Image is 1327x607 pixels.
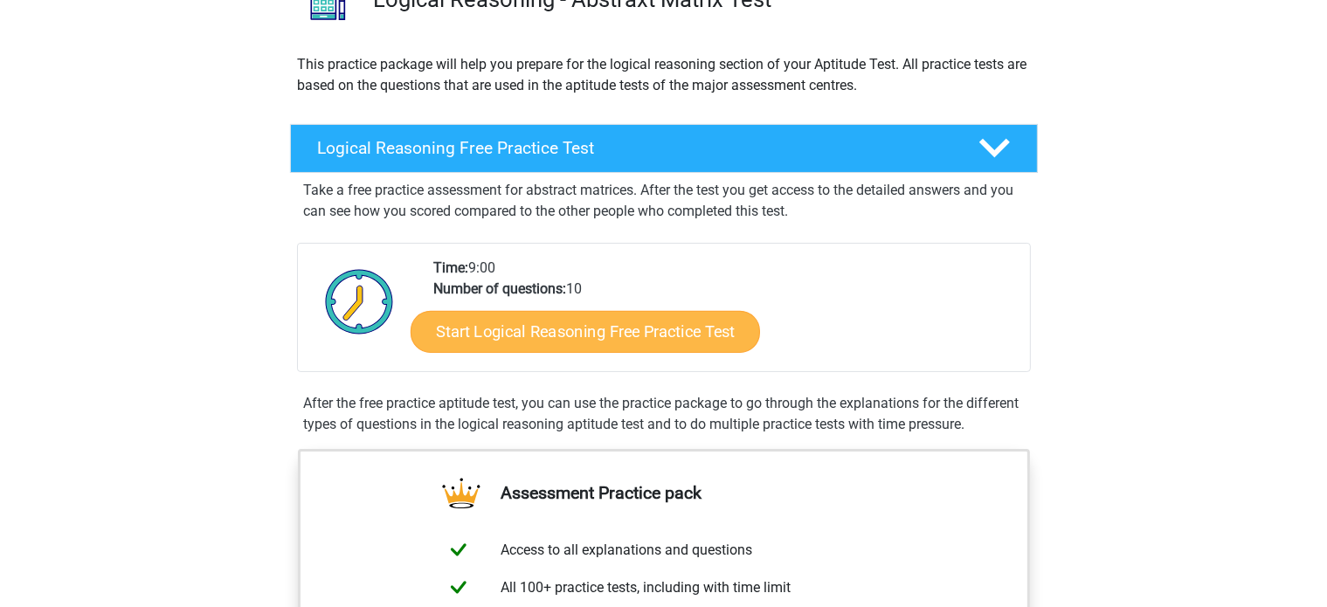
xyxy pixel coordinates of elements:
p: This practice package will help you prepare for the logical reasoning section of your Aptitude Te... [298,54,1030,96]
b: Time: [433,259,468,276]
img: Clock [315,258,404,345]
p: Take a free practice assessment for abstract matrices. After the test you get access to the detai... [304,180,1024,222]
div: 9:00 10 [420,258,1029,371]
a: Start Logical Reasoning Free Practice Test [411,310,760,352]
h4: Logical Reasoning Free Practice Test [318,138,950,158]
b: Number of questions: [433,280,566,297]
a: Logical Reasoning Free Practice Test [283,124,1045,173]
div: After the free practice aptitude test, you can use the practice package to go through the explana... [297,393,1031,435]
